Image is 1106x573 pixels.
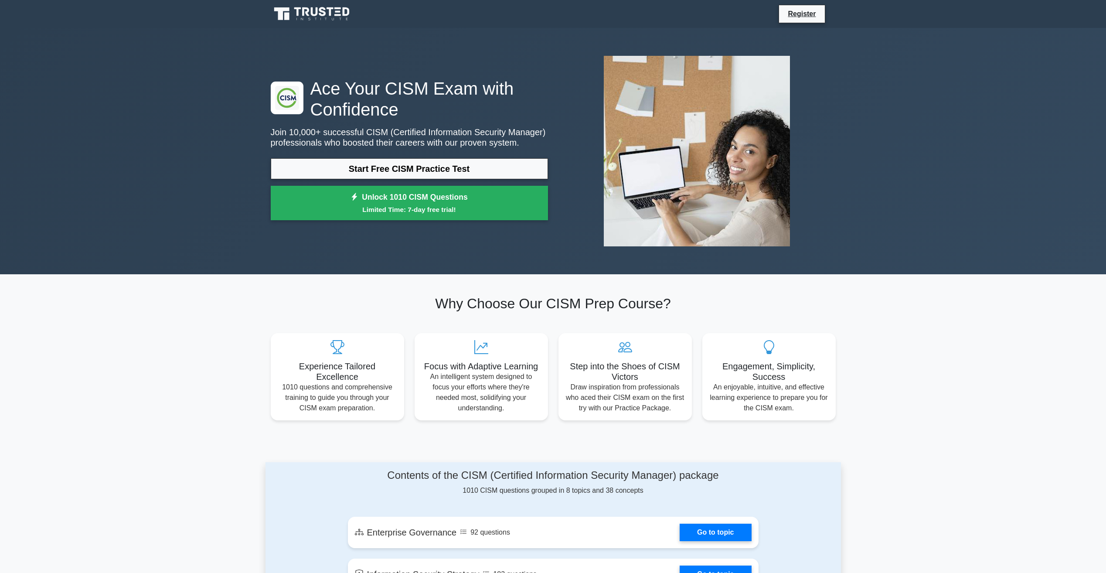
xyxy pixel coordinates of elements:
[422,361,541,372] h5: Focus with Adaptive Learning
[348,469,759,482] h4: Contents of the CISM (Certified Information Security Manager) package
[348,469,759,496] div: 1010 CISM questions grouped in 8 topics and 38 concepts
[422,372,541,413] p: An intelligent system designed to focus your efforts where they're needed most, solidifying your ...
[565,361,685,382] h5: Step into the Shoes of CISM Victors
[271,78,548,120] h1: Ace Your CISM Exam with Confidence
[709,382,829,413] p: An enjoyable, intuitive, and effective learning experience to prepare you for the CISM exam.
[783,8,821,19] a: Register
[709,361,829,382] h5: Engagement, Simplicity, Success
[278,361,397,382] h5: Experience Tailored Excellence
[271,158,548,179] a: Start Free CISM Practice Test
[680,524,751,541] a: Go to topic
[271,295,836,312] h2: Why Choose Our CISM Prep Course?
[271,186,548,221] a: Unlock 1010 CISM QuestionsLimited Time: 7-day free trial!
[278,382,397,413] p: 1010 questions and comprehensive training to guide you through your CISM exam preparation.
[271,127,548,148] p: Join 10,000+ successful CISM (Certified Information Security Manager) professionals who boosted t...
[565,382,685,413] p: Draw inspiration from professionals who aced their CISM exam on the first try with our Practice P...
[282,205,537,215] small: Limited Time: 7-day free trial!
